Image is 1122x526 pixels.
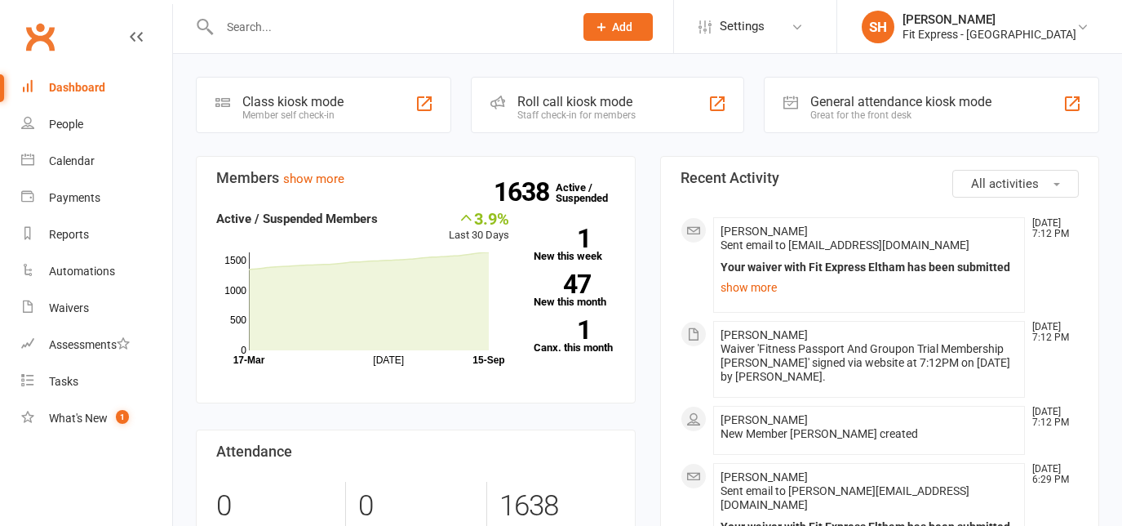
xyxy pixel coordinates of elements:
[49,338,130,351] div: Assessments
[720,8,765,45] span: Settings
[49,81,105,94] div: Dashboard
[721,427,1018,441] div: New Member [PERSON_NAME] created
[534,272,591,296] strong: 47
[242,109,344,121] div: Member self check-in
[810,109,991,121] div: Great for the front desk
[494,180,556,204] strong: 1638
[721,238,969,252] span: Sent email to [EMAIL_ADDRESS][DOMAIN_NAME]
[283,172,344,186] a: show more
[902,27,1076,42] div: Fit Express - [GEOGRAPHIC_DATA]
[534,274,615,307] a: 47New this month
[517,94,636,109] div: Roll call kiosk mode
[21,180,172,216] a: Payments
[116,410,129,424] span: 1
[1024,464,1078,485] time: [DATE] 6:29 PM
[49,154,95,167] div: Calendar
[49,191,100,204] div: Payments
[21,253,172,290] a: Automations
[1024,322,1078,343] time: [DATE] 7:12 PM
[49,301,89,314] div: Waivers
[721,261,1018,274] div: Your waiver with Fit Express Eltham has been submitted
[1024,218,1078,239] time: [DATE] 7:12 PM
[971,176,1039,191] span: All activities
[517,109,636,121] div: Staff check-in for members
[721,484,969,511] span: Sent email to [PERSON_NAME][EMAIL_ADDRESS][DOMAIN_NAME]
[556,170,628,216] a: 1638Active / Suspended
[721,328,808,341] span: [PERSON_NAME]
[583,13,653,41] button: Add
[216,212,378,226] strong: Active / Suspended Members
[1024,407,1078,428] time: [DATE] 7:12 PM
[49,375,78,388] div: Tasks
[49,228,89,241] div: Reports
[242,94,344,109] div: Class kiosk mode
[21,69,172,106] a: Dashboard
[721,413,808,426] span: [PERSON_NAME]
[534,226,591,251] strong: 1
[810,94,991,109] div: General attendance kiosk mode
[21,216,172,253] a: Reports
[862,11,894,43] div: SH
[21,106,172,143] a: People
[449,209,509,227] div: 3.9%
[21,363,172,400] a: Tasks
[721,225,808,238] span: [PERSON_NAME]
[952,170,1079,198] button: All activities
[721,470,808,484] span: [PERSON_NAME]
[681,170,1080,186] h3: Recent Activity
[21,400,172,437] a: What's New1
[216,170,615,186] h3: Members
[721,276,1018,299] a: show more
[721,342,1018,384] div: Waiver 'Fitness Passport And Groupon Trial Membership [PERSON_NAME]' signed via website at 7:12PM...
[21,143,172,180] a: Calendar
[21,290,172,327] a: Waivers
[49,265,115,278] div: Automations
[534,229,615,261] a: 1New this week
[49,412,108,425] div: What's New
[612,20,632,33] span: Add
[21,327,172,363] a: Assessments
[215,16,562,38] input: Search...
[20,16,60,57] a: Clubworx
[902,12,1076,27] div: [PERSON_NAME]
[216,444,615,460] h3: Attendance
[534,320,615,353] a: 1Canx. this month
[534,318,591,342] strong: 1
[49,118,83,131] div: People
[449,209,509,244] div: Last 30 Days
